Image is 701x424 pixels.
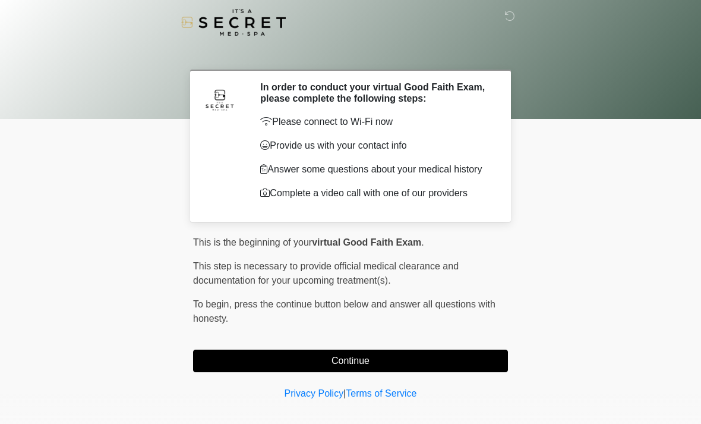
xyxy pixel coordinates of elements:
img: It's A Secret Med Spa Logo [181,9,286,36]
span: . [421,237,424,247]
h1: ‎ ‎ [184,43,517,65]
span: press the continue button below and answer all questions with honesty. [193,299,495,324]
a: | [343,388,346,398]
span: To begin, [193,299,234,309]
a: Terms of Service [346,388,416,398]
p: Please connect to Wi-Fi now [260,115,490,129]
strong: virtual Good Faith Exam [312,237,421,247]
button: Continue [193,350,508,372]
p: Complete a video call with one of our providers [260,186,490,200]
h2: In order to conduct your virtual Good Faith Exam, please complete the following steps: [260,81,490,104]
a: Privacy Policy [285,388,344,398]
p: Provide us with your contact info [260,139,490,153]
p: Answer some questions about your medical history [260,162,490,177]
img: Agent Avatar [202,81,238,117]
span: This is the beginning of your [193,237,312,247]
span: This step is necessary to provide official medical clearance and documentation for your upcoming ... [193,261,459,285]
